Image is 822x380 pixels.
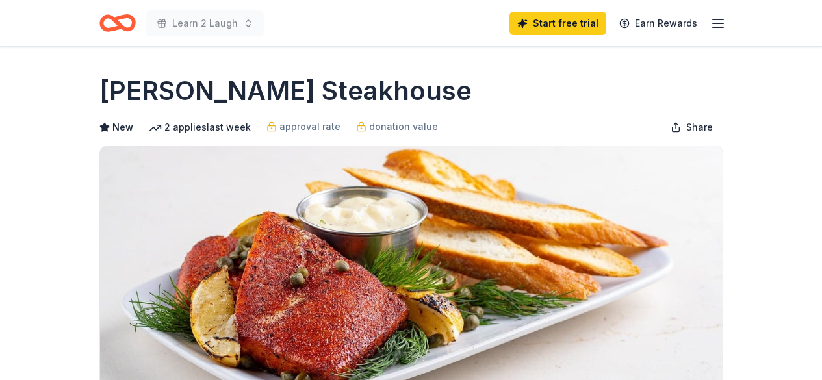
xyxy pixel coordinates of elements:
span: Share [686,120,713,135]
a: Earn Rewards [611,12,705,35]
span: Learn 2 Laugh [172,16,238,31]
h1: [PERSON_NAME] Steakhouse [99,73,472,109]
a: Home [99,8,136,38]
div: 2 applies last week [149,120,251,135]
a: donation value [356,119,438,134]
span: approval rate [279,119,340,134]
button: Learn 2 Laugh [146,10,264,36]
a: approval rate [266,119,340,134]
span: New [112,120,133,135]
button: Share [660,114,723,140]
a: Start free trial [509,12,606,35]
span: donation value [369,119,438,134]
